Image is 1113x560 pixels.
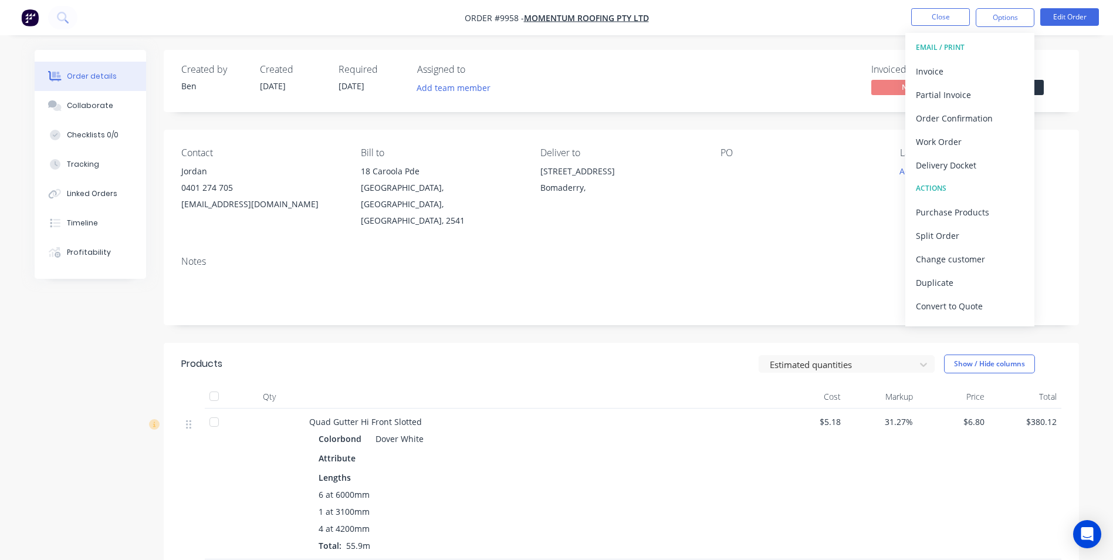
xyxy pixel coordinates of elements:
[361,163,522,180] div: 18 Caroola Pde
[465,12,524,23] span: Order #9958 -
[871,80,942,95] span: No
[319,450,360,467] div: Attribute
[1073,520,1101,548] div: Open Intercom Messenger
[916,181,1024,196] div: ACTIONS
[540,163,701,201] div: [STREET_ADDRESS]Bomaderry,
[371,430,424,447] div: Dover White
[779,416,841,428] span: $5.18
[916,251,1024,268] div: Change customer
[417,64,534,75] div: Assigned to
[341,540,375,551] span: 55.9m
[918,385,990,409] div: Price
[540,180,701,196] div: Bomaderry,
[994,416,1057,428] span: $380.12
[524,12,649,23] a: Momentum Roofing PTY LTD
[361,147,522,158] div: Bill to
[35,91,146,120] button: Collaborate
[319,505,370,518] span: 1 at 3100mm
[339,80,364,92] span: [DATE]
[35,62,146,91] button: Order details
[989,385,1061,409] div: Total
[181,163,342,180] div: Jordan
[361,180,522,229] div: [GEOGRAPHIC_DATA], [GEOGRAPHIC_DATA], [GEOGRAPHIC_DATA], 2541
[916,133,1024,150] div: Work Order
[916,274,1024,291] div: Duplicate
[35,208,146,238] button: Timeline
[181,147,342,158] div: Contact
[67,247,111,258] div: Profitability
[922,416,985,428] span: $6.80
[21,9,39,26] img: Factory
[417,80,497,96] button: Add team member
[260,64,324,75] div: Created
[900,147,1061,158] div: Labels
[911,8,970,26] button: Close
[944,355,1035,373] button: Show / Hide columns
[916,40,1024,55] div: EMAIL / PRINT
[894,163,948,179] button: Add labels
[339,64,403,75] div: Required
[35,120,146,150] button: Checklists 0/0
[319,540,341,551] span: Total:
[309,416,422,427] span: Quad Gutter Hi Front Slotted
[67,188,117,199] div: Linked Orders
[319,488,370,501] span: 6 at 6000mm
[35,150,146,179] button: Tracking
[361,163,522,229] div: 18 Caroola Pde[GEOGRAPHIC_DATA], [GEOGRAPHIC_DATA], [GEOGRAPHIC_DATA], 2541
[1040,8,1099,26] button: Edit Order
[916,298,1024,315] div: Convert to Quote
[845,385,918,409] div: Markup
[410,80,496,96] button: Add team member
[319,430,366,447] div: Colorbond
[67,159,99,170] div: Tracking
[35,179,146,208] button: Linked Orders
[181,180,342,196] div: 0401 274 705
[916,321,1024,338] div: Archive
[181,357,222,371] div: Products
[67,130,119,140] div: Checklists 0/0
[319,471,351,484] span: Lengths
[916,157,1024,174] div: Delivery Docket
[181,196,342,212] div: [EMAIL_ADDRESS][DOMAIN_NAME]
[181,163,342,212] div: Jordan0401 274 705[EMAIL_ADDRESS][DOMAIN_NAME]
[720,147,881,158] div: PO
[67,218,98,228] div: Timeline
[67,100,113,111] div: Collaborate
[916,204,1024,221] div: Purchase Products
[850,416,913,428] span: 31.27%
[260,80,286,92] span: [DATE]
[540,163,701,180] div: [STREET_ADDRESS]
[916,86,1024,103] div: Partial Invoice
[35,238,146,267] button: Profitability
[916,227,1024,244] div: Split Order
[181,256,1061,267] div: Notes
[774,385,846,409] div: Cost
[67,71,117,82] div: Order details
[916,110,1024,127] div: Order Confirmation
[319,522,370,535] span: 4 at 4200mm
[181,64,246,75] div: Created by
[976,8,1034,27] button: Options
[234,385,305,409] div: Qty
[181,80,246,92] div: Ben
[871,64,959,75] div: Invoiced
[540,147,701,158] div: Deliver to
[916,63,1024,80] div: Invoice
